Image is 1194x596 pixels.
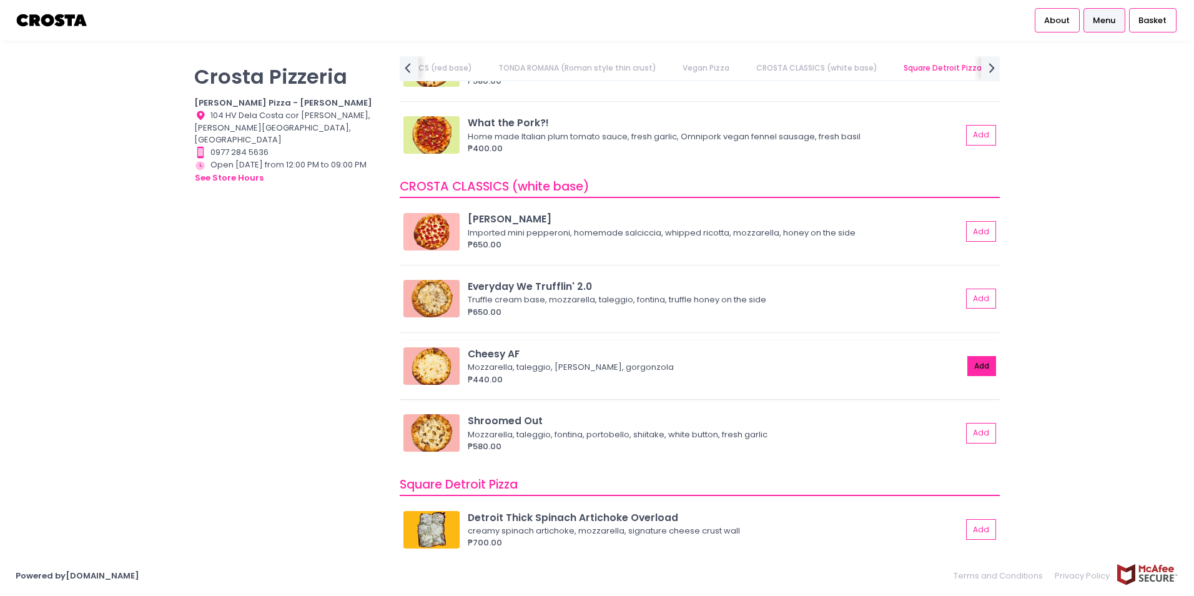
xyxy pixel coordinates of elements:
[486,56,669,80] a: TONDA ROMANA (Roman style thin crust)
[468,525,958,537] div: creamy spinach artichoke, mozzarella, signature cheese crust wall
[744,56,889,80] a: CROSTA CLASSICS (white base)
[468,116,962,130] div: What the Pork?!
[400,178,590,195] span: CROSTA CLASSICS (white base)
[966,519,996,540] button: Add
[1093,14,1115,27] span: Menu
[403,414,460,452] img: Shroomed Out
[1083,8,1125,32] a: Menu
[194,159,384,185] div: Open [DATE] from 12:00 PM to 09:00 PM
[468,440,962,453] div: ₱580.00
[468,429,958,441] div: Mozzarella, taleggio, fontina, portobello, shiitake, white button, fresh garlic
[468,510,962,525] div: Detroit Thick Spinach Artichoke Overload
[966,125,996,146] button: Add
[468,374,963,386] div: ₱440.00
[967,356,996,377] button: Add
[1138,14,1167,27] span: Basket
[194,64,384,89] p: Crosta Pizzeria
[468,131,958,143] div: Home made Italian plum tomato sauce, fresh garlic, Omnipork vegan fennel sausage, fresh basil
[468,537,962,549] div: ₱700.00
[403,280,460,317] img: Everyday We Trufflin' 2.0
[403,213,460,251] img: Roni Salciccia
[403,511,460,549] img: Detroit Thick Spinach Artichoke Overload
[16,570,139,582] a: Powered by[DOMAIN_NAME]
[468,306,962,319] div: ₱650.00
[468,239,962,251] div: ₱650.00
[468,142,962,155] div: ₱400.00
[891,56,994,80] a: Square Detroit Pizza
[194,146,384,159] div: 0977 284 5636
[194,97,372,109] b: [PERSON_NAME] Pizza - [PERSON_NAME]
[468,75,962,87] div: ₱580.00
[403,347,460,385] img: Cheesy AF
[671,56,742,80] a: Vegan Pizza
[468,294,958,306] div: Truffle cream base, mozzarella, taleggio, fontina, truffle honey on the side
[468,347,963,361] div: Cheesy AF
[966,423,996,444] button: Add
[1116,564,1178,585] img: mcafee-secure
[1044,14,1070,27] span: About
[468,279,962,294] div: Everyday We Trufflin' 2.0
[468,227,958,239] div: Imported mini pepperoni, homemade salciccia, whipped ricotta, mozzarella, honey on the side
[16,9,89,31] img: logo
[966,221,996,242] button: Add
[194,109,384,146] div: 104 HV Dela Costa cor [PERSON_NAME], [PERSON_NAME][GEOGRAPHIC_DATA], [GEOGRAPHIC_DATA]
[468,414,962,428] div: Shroomed Out
[468,212,962,226] div: [PERSON_NAME]
[403,116,460,154] img: What the Pork?!
[468,361,959,374] div: Mozzarella, taleggio, [PERSON_NAME], gorgonzola
[400,476,518,493] span: Square Detroit Pizza
[1035,8,1080,32] a: About
[954,564,1049,588] a: Terms and Conditions
[966,289,996,309] button: Add
[194,171,264,185] button: see store hours
[1049,564,1117,588] a: Privacy Policy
